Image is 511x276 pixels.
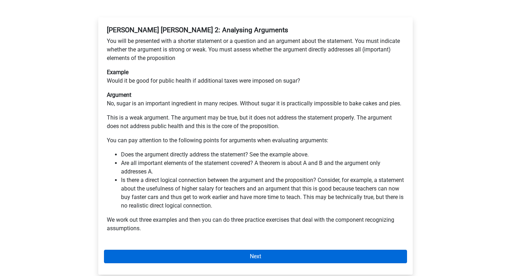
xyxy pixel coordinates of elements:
[121,150,404,159] li: Does the argument directly address the statement? See the example above.
[121,159,404,176] li: Are all important elements of the statement covered? A theorem is about A and B and the argument ...
[107,114,404,131] p: This is a weak argument. The argument may be true, but it does not address the statement properly...
[107,26,288,34] b: [PERSON_NAME] [PERSON_NAME] 2: Analysing Arguments
[107,68,404,85] p: Would it be good for public health if additional taxes were imposed on sugar?
[104,250,407,263] a: Next
[121,176,404,210] li: Is there a direct logical connection between the argument and the proposition? Consider, for exam...
[107,91,404,108] p: No, sugar is an important ingredient in many recipes. Without sugar it is practically impossible ...
[107,37,404,62] p: You will be presented with a shorter statement or a question and an argument about the statement....
[107,92,131,98] b: Argument
[107,216,404,233] p: We work out three examples and then you can do three practice exercises that deal with the compon...
[107,136,404,145] p: You can pay attention to the following points for arguments when evaluating arguments:
[107,69,128,76] b: Example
